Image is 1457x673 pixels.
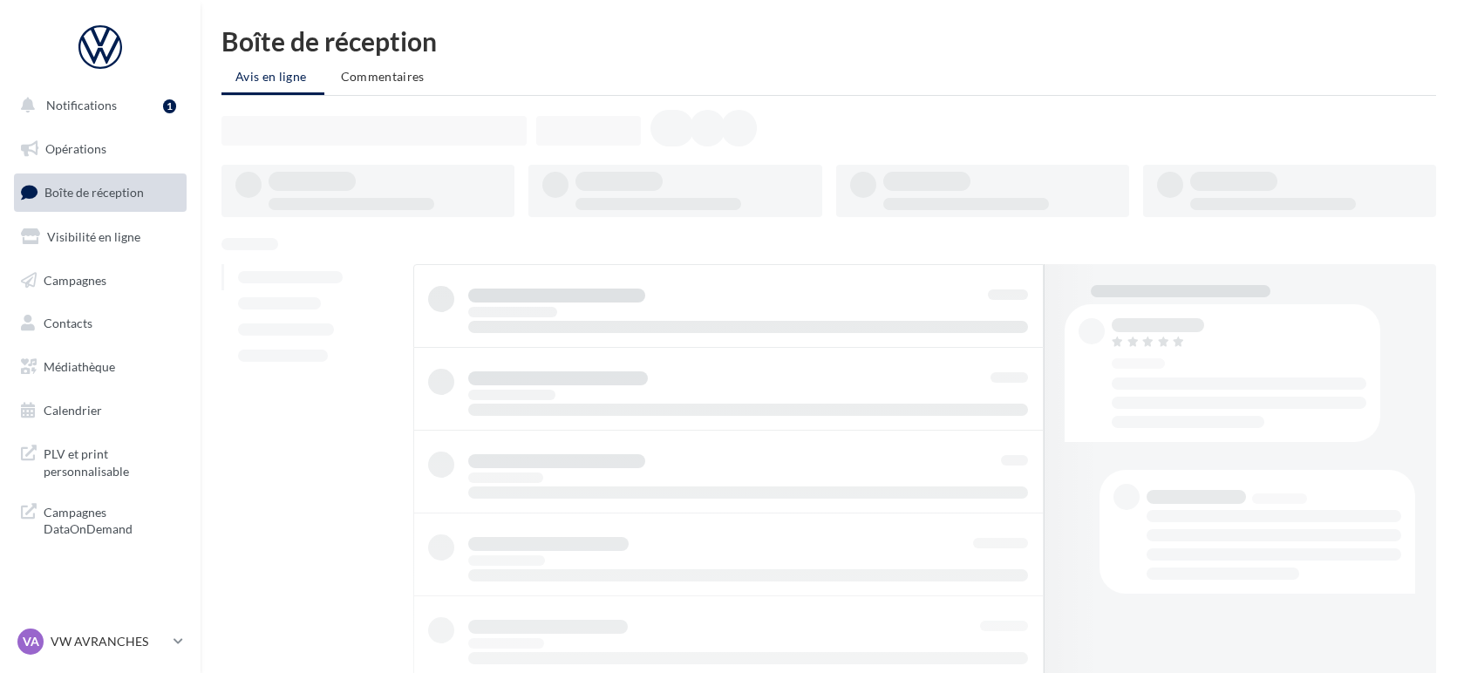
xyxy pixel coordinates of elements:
a: Campagnes DataOnDemand [10,493,190,545]
a: Opérations [10,131,190,167]
span: PLV et print personnalisable [44,442,180,479]
div: 1 [163,99,176,113]
span: Calendrier [44,403,102,418]
a: Médiathèque [10,349,190,385]
a: Campagnes [10,262,190,299]
a: PLV et print personnalisable [10,435,190,486]
span: Médiathèque [44,359,115,374]
a: Boîte de réception [10,173,190,211]
span: Boîte de réception [44,185,144,200]
span: Notifications [46,98,117,112]
div: Boîte de réception [221,28,1436,54]
span: VA [23,633,39,650]
span: Campagnes DataOnDemand [44,500,180,538]
span: Contacts [44,316,92,330]
a: Contacts [10,305,190,342]
span: Campagnes [44,272,106,287]
span: Opérations [45,141,106,156]
button: Notifications 1 [10,87,183,124]
a: Calendrier [10,392,190,429]
a: Visibilité en ligne [10,219,190,255]
span: Commentaires [341,69,425,84]
a: VA VW AVRANCHES [14,625,187,658]
span: Visibilité en ligne [47,229,140,244]
p: VW AVRANCHES [51,633,167,650]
